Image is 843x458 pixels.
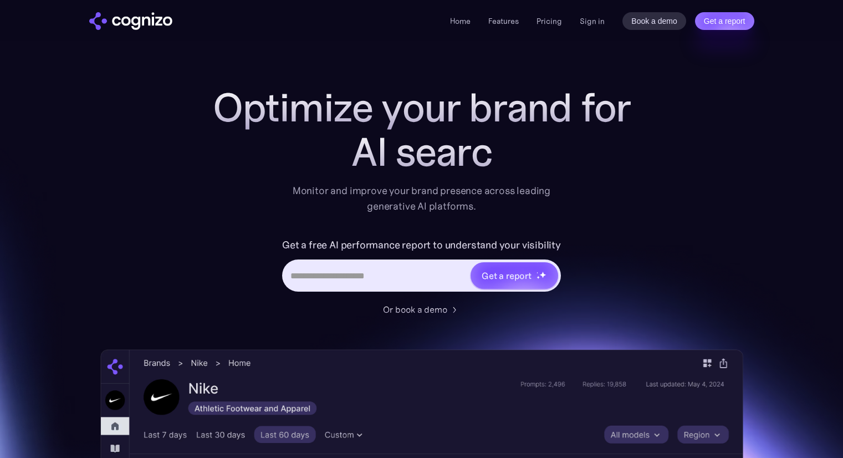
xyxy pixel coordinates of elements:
[282,236,561,254] label: Get a free AI performance report to understand your visibility
[537,276,540,279] img: star
[469,261,559,290] a: Get a reportstarstarstar
[383,303,447,316] div: Or book a demo
[450,16,471,26] a: Home
[200,85,643,130] h1: Optimize your brand for
[200,130,643,174] div: AI searc
[285,183,558,214] div: Monitor and improve your brand presence across leading generative AI platforms.
[580,14,605,28] a: Sign in
[537,272,538,273] img: star
[282,236,561,297] form: Hero URL Input Form
[89,12,172,30] a: home
[482,269,532,282] div: Get a report
[539,271,546,278] img: star
[89,12,172,30] img: cognizo logo
[622,12,686,30] a: Book a demo
[695,12,754,30] a: Get a report
[537,16,562,26] a: Pricing
[488,16,519,26] a: Features
[383,303,461,316] a: Or book a demo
